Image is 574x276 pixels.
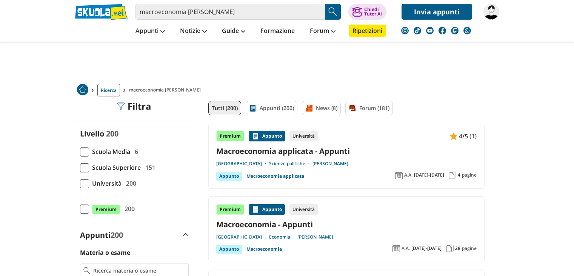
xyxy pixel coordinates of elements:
[269,234,297,240] a: Economia
[129,84,204,96] span: macroeconomia [PERSON_NAME]
[80,248,130,257] label: Materia o esame
[142,163,155,172] span: 151
[111,230,123,240] span: 200
[401,27,409,34] img: instagram
[216,234,269,240] a: [GEOGRAPHIC_DATA]
[77,84,88,95] img: Home
[178,25,209,38] a: Notizie
[89,163,141,172] span: Scuola Superiore
[349,104,356,112] img: Forum filtro contenuto
[469,131,477,141] span: (1)
[426,27,434,34] img: youtube
[450,132,457,140] img: Appunti contenuto
[462,172,477,178] span: pagine
[83,267,91,274] img: Ricerca materia o esame
[451,27,459,34] img: twitch
[446,245,454,252] img: Pagine
[249,204,285,215] div: Appunto
[80,129,104,139] label: Livello
[132,147,138,157] span: 6
[246,245,282,254] a: Macroeconomia
[249,131,285,141] div: Appunto
[305,104,313,112] img: News filtro contenuto
[463,27,471,34] img: WhatsApp
[402,4,472,20] a: Invia appunti
[117,102,125,110] img: Filtra filtri mobile
[252,132,259,140] img: Appunti contenuto
[208,101,241,115] a: Tutti (200)
[364,7,382,16] div: Chiedi Tutor AI
[312,161,348,167] a: [PERSON_NAME]
[216,131,244,141] div: Premium
[349,25,386,37] a: Ripetizioni
[216,245,242,254] div: Appunto
[325,4,341,20] button: Search Button
[93,267,185,274] input: Ricerca materia o esame
[411,245,442,251] span: [DATE]-[DATE]
[220,25,247,38] a: Guide
[216,219,477,229] a: Macroeconomia - Appunti
[135,4,325,20] input: Cerca appunti, riassunti o versioni
[246,172,304,181] a: Macroeconomia applicata
[327,6,339,17] img: Cerca appunti, riassunti o versioni
[123,178,136,188] span: 200
[77,84,88,96] a: Home
[216,146,477,156] a: Macroeconomia applicata - Appunti
[345,101,393,115] a: Forum (181)
[252,206,259,213] img: Appunti contenuto
[89,178,122,188] span: Università
[249,104,257,112] img: Appunti filtro contenuto
[183,233,189,236] img: Apri e chiudi sezione
[289,204,318,215] div: Università
[348,4,386,20] button: ChiediTutor AI
[117,101,151,112] div: Filtra
[134,25,167,38] a: Appunti
[414,172,444,178] span: [DATE]-[DATE]
[216,172,242,181] div: Appunto
[97,84,120,96] a: Ricerca
[449,172,456,179] img: Pagine
[259,25,297,38] a: Formazione
[462,245,477,251] span: pagine
[289,131,318,141] div: Università
[404,172,412,178] span: A.A.
[216,161,269,167] a: [GEOGRAPHIC_DATA]
[89,147,130,157] span: Scuola Media
[455,245,460,251] span: 28
[302,101,341,115] a: News (8)
[92,205,120,214] span: Premium
[483,4,499,20] img: dome27l
[439,27,446,34] img: facebook
[122,204,135,214] span: 200
[308,25,337,38] a: Forum
[392,245,400,252] img: Anno accademico
[246,101,297,115] a: Appunti (200)
[80,230,123,240] label: Appunti
[106,129,118,139] span: 200
[414,27,421,34] img: tiktok
[459,131,468,141] span: 4/5
[216,204,244,215] div: Premium
[395,172,403,179] img: Anno accademico
[402,245,410,251] span: A.A.
[297,234,333,240] a: [PERSON_NAME]
[458,172,460,178] span: 4
[269,161,312,167] a: Scienze politiche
